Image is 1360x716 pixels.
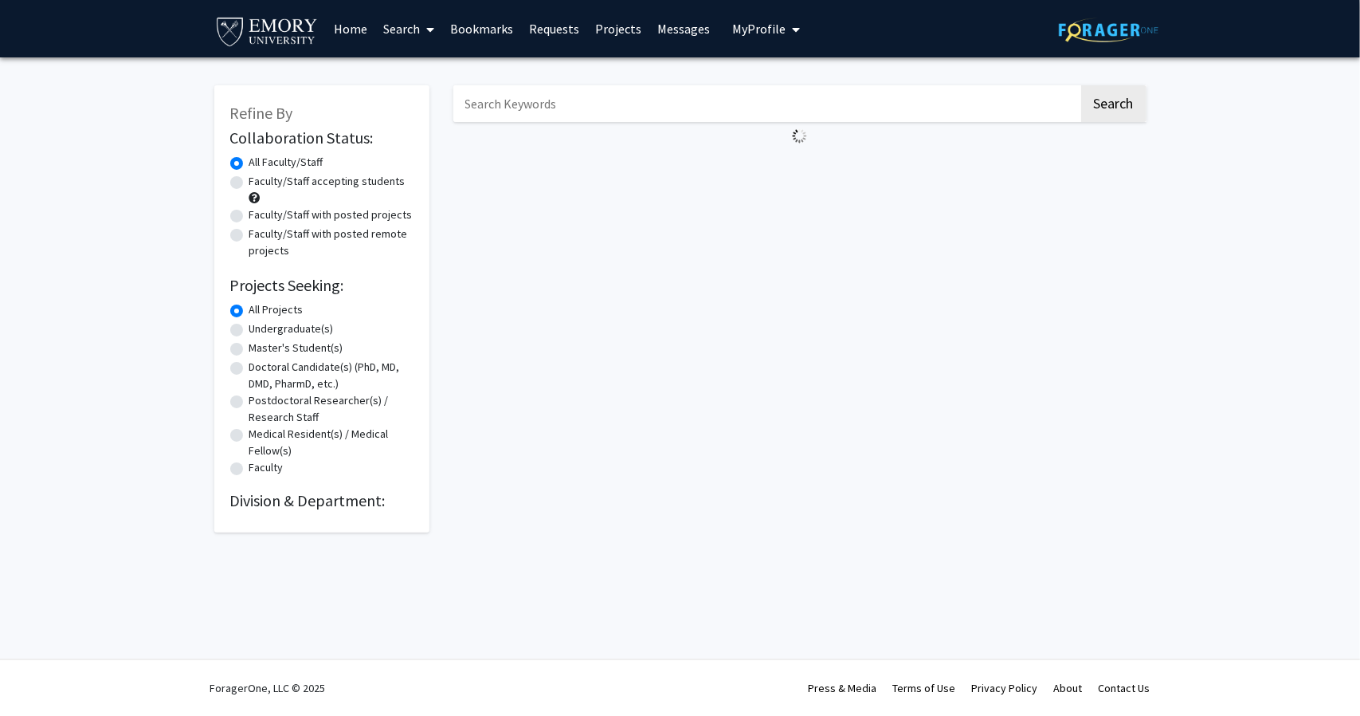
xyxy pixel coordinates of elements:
label: Faculty/Staff accepting students [249,173,406,190]
a: Messages [649,1,718,57]
h2: Division & Department: [230,491,413,510]
a: Contact Us [1099,681,1150,695]
label: Faculty/Staff with posted projects [249,207,413,223]
iframe: Chat [12,644,68,704]
input: Search Keywords [453,85,1079,122]
h2: Collaboration Status: [230,128,413,148]
label: All Projects [249,301,304,318]
label: Faculty [249,459,284,476]
a: Bookmarks [442,1,521,57]
a: Search [375,1,442,57]
label: Medical Resident(s) / Medical Fellow(s) [249,426,413,459]
nav: Page navigation [453,150,1146,187]
label: Master's Student(s) [249,340,343,356]
label: All Faculty/Staff [249,154,323,171]
a: Privacy Policy [972,681,1038,695]
a: Terms of Use [893,681,956,695]
a: Requests [521,1,587,57]
img: Emory University Logo [214,13,320,49]
button: Search [1081,85,1146,122]
label: Faculty/Staff with posted remote projects [249,226,413,259]
span: Refine By [230,103,293,123]
a: Projects [587,1,649,57]
div: ForagerOne, LLC © 2025 [210,660,326,716]
label: Undergraduate(s) [249,321,334,337]
a: Press & Media [809,681,877,695]
h2: Projects Seeking: [230,276,413,295]
a: About [1054,681,1083,695]
label: Postdoctoral Researcher(s) / Research Staff [249,392,413,426]
a: Home [326,1,375,57]
span: My Profile [732,21,786,37]
img: Loading [786,122,813,150]
label: Doctoral Candidate(s) (PhD, MD, DMD, PharmD, etc.) [249,359,413,392]
img: ForagerOne Logo [1059,18,1158,42]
